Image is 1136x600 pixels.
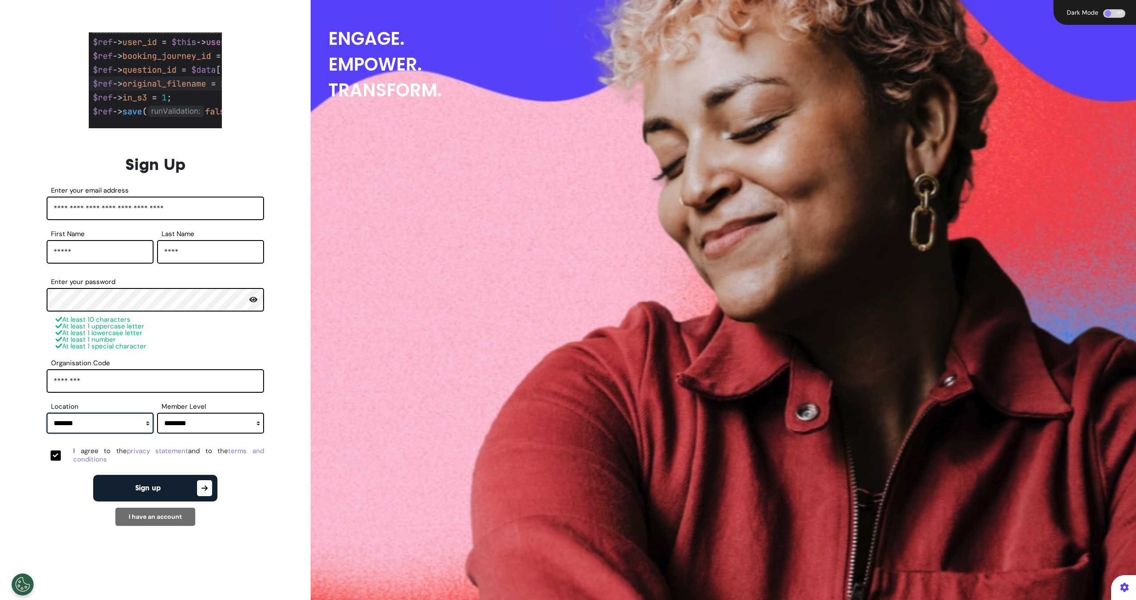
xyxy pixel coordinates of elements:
[157,404,264,409] label: Member Level
[1103,9,1125,18] div: OFF
[127,446,189,455] a: privacy statement
[55,328,142,337] span: At least 1 lowercase letter
[55,315,130,324] span: At least 10 characters
[47,231,154,237] label: First Name
[55,335,116,344] span: At least 1 number
[135,485,161,492] span: Sign up
[12,573,34,596] button: Open Preferences
[1064,9,1101,16] div: Dark Mode
[47,360,264,366] label: Organisation Code
[157,231,264,237] label: Last Name
[328,77,1136,103] div: TRANSFORM.
[93,475,217,501] button: Sign up
[47,188,264,193] label: Enter your email address
[47,153,264,177] div: Sign Up
[73,446,264,464] a: terms and conditions
[328,51,1136,77] div: EMPOWER.
[47,404,154,409] label: Location
[129,513,182,521] a: I have an account
[55,342,146,351] span: At least 1 special character
[328,26,1136,51] div: ENGAGE.
[55,322,144,331] span: At least 1 uppercase letter
[89,32,222,128] img: company logo
[47,279,264,284] label: Enter your password
[73,447,264,464] div: I agree to the and to the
